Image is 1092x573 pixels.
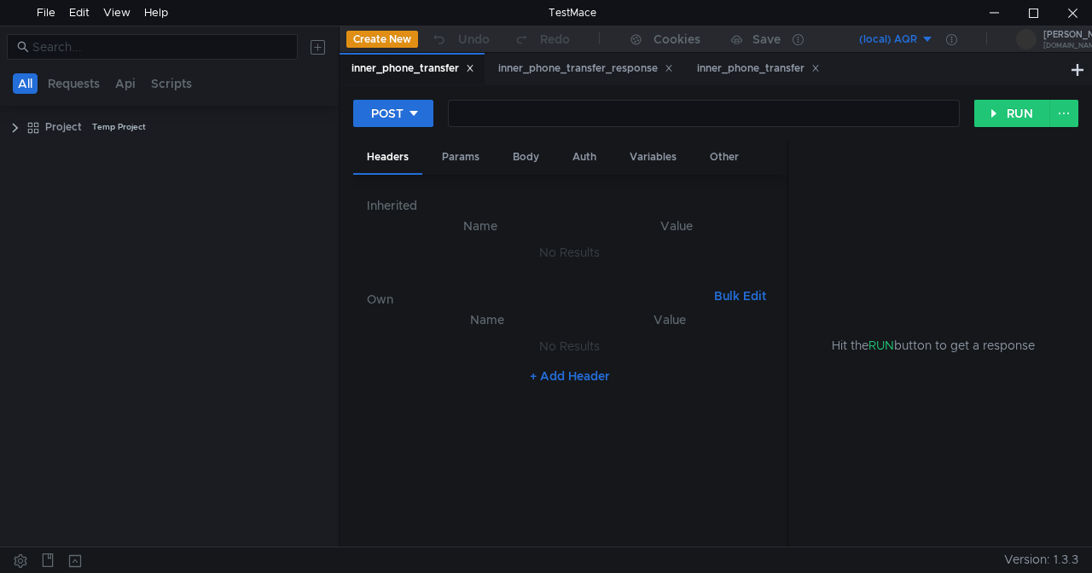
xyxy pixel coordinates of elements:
[367,289,707,310] h6: Own
[351,60,474,78] div: inner_phone_transfer
[580,310,759,330] th: Value
[832,336,1035,355] span: Hit the button to get a response
[458,29,490,49] div: Undo
[559,142,610,173] div: Auth
[752,33,781,45] div: Save
[580,216,773,236] th: Value
[616,142,690,173] div: Variables
[523,366,617,386] button: + Add Header
[653,29,700,49] div: Cookies
[539,245,600,260] nz-embed-empty: No Results
[539,339,600,354] nz-embed-empty: No Results
[859,32,917,48] div: (local) AQR
[92,114,146,140] div: Temp Project
[540,29,570,49] div: Redo
[502,26,582,52] button: Redo
[499,142,553,173] div: Body
[367,195,773,216] h6: Inherited
[43,73,105,94] button: Requests
[353,142,422,175] div: Headers
[697,60,820,78] div: inner_phone_transfer
[45,114,82,140] div: Project
[394,310,580,330] th: Name
[868,338,894,353] span: RUN
[32,38,288,56] input: Search...
[353,100,433,127] button: POST
[13,73,38,94] button: All
[498,60,673,78] div: inner_phone_transfer_response
[428,142,493,173] div: Params
[346,31,418,48] button: Create New
[816,26,934,53] button: (local) AQR
[418,26,502,52] button: Undo
[1004,547,1078,572] span: Version: 1.3.3
[707,286,773,306] button: Bulk Edit
[974,100,1050,127] button: RUN
[110,73,141,94] button: Api
[696,142,752,173] div: Other
[371,104,404,123] div: POST
[146,73,197,94] button: Scripts
[380,216,580,236] th: Name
